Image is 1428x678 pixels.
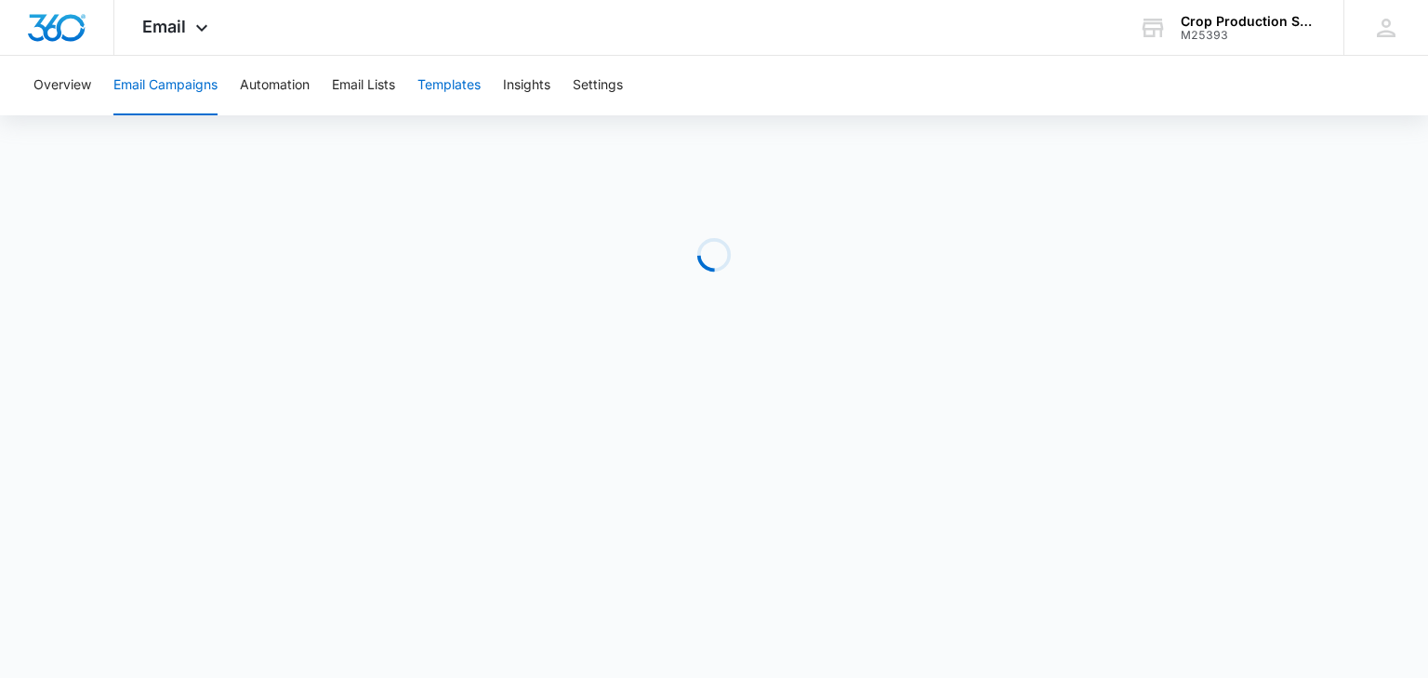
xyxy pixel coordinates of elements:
[332,56,395,115] button: Email Lists
[33,56,91,115] button: Overview
[417,56,481,115] button: Templates
[113,56,218,115] button: Email Campaigns
[573,56,623,115] button: Settings
[1181,29,1316,42] div: account id
[1181,14,1316,29] div: account name
[240,56,310,115] button: Automation
[142,17,186,36] span: Email
[503,56,550,115] button: Insights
